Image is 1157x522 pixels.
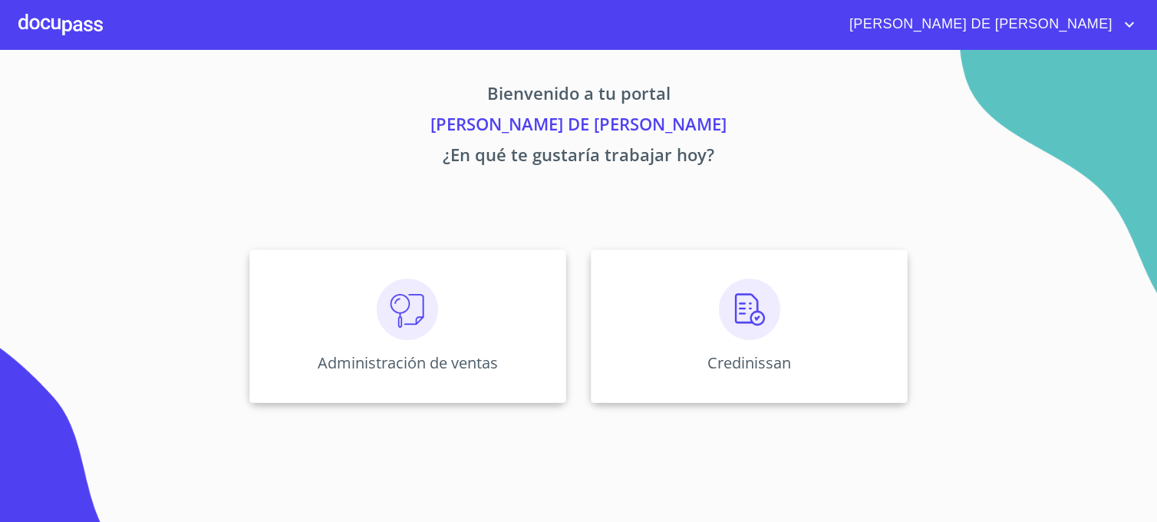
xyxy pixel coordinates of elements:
[377,279,438,340] img: consulta.png
[106,111,1051,142] p: [PERSON_NAME] DE [PERSON_NAME]
[318,352,498,373] p: Administración de ventas
[719,279,780,340] img: verificacion.png
[838,12,1139,37] button: account of current user
[707,352,791,373] p: Credinissan
[106,81,1051,111] p: Bienvenido a tu portal
[106,142,1051,173] p: ¿En qué te gustaría trabajar hoy?
[838,12,1120,37] span: [PERSON_NAME] DE [PERSON_NAME]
